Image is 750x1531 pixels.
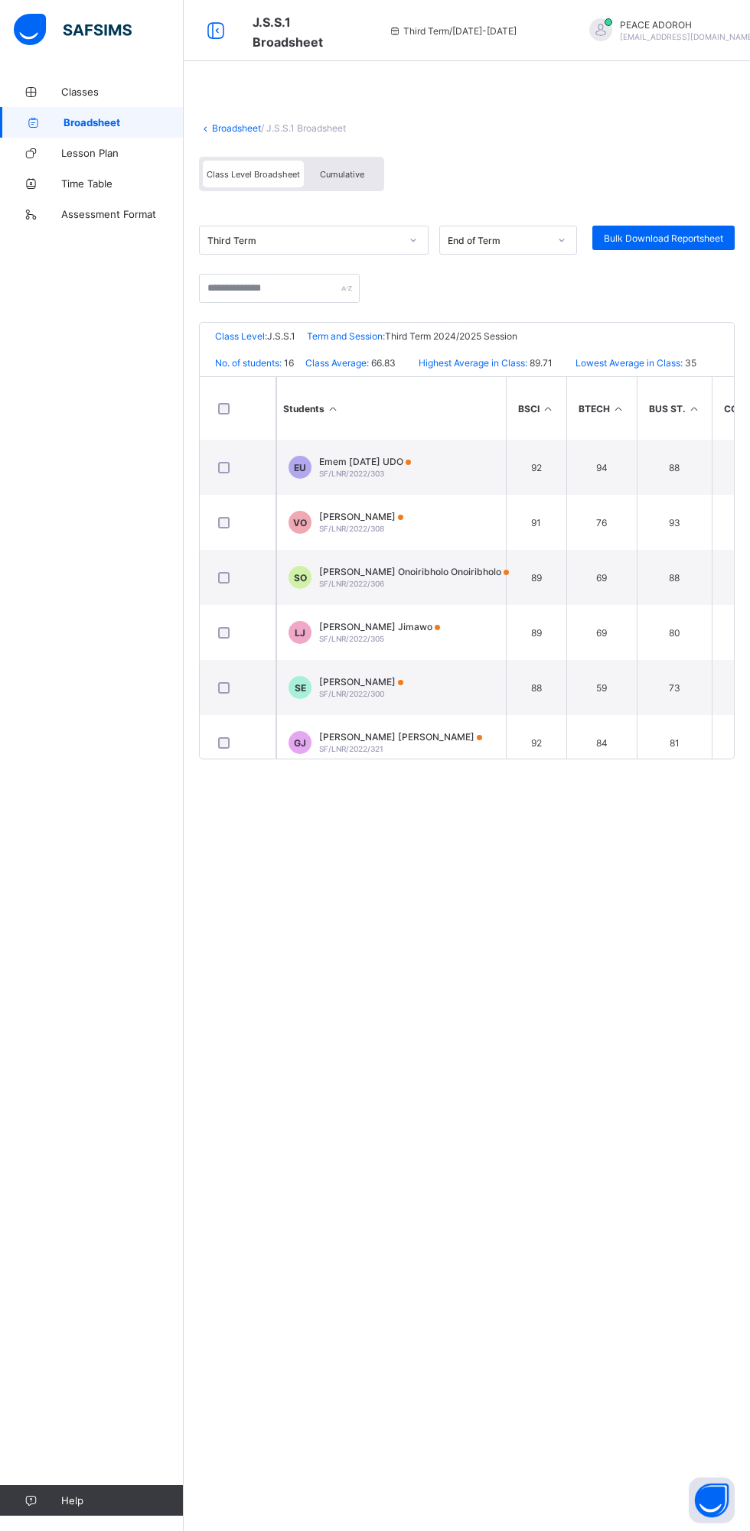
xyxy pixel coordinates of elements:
[305,357,369,369] span: Class Average:
[319,579,384,588] span: SF/LNR/2022/306
[388,25,517,37] span: session/term information
[637,660,712,715] td: 73
[683,357,696,369] span: 35
[419,357,527,369] span: Highest Average in Class:
[61,177,184,190] span: Time Table
[506,715,566,770] td: 92
[282,357,294,369] span: 16
[215,330,267,342] span: Class Level:
[207,235,400,246] div: Third Term
[448,235,549,246] div: End of Term
[64,116,184,128] span: Broadsheet
[369,357,396,369] span: 66.83
[637,495,712,550] td: 93
[61,1494,183,1507] span: Help
[293,517,307,528] span: VO
[506,377,566,440] th: BSCI
[566,660,637,715] td: 59
[319,689,384,698] span: SF/LNR/2022/300
[319,511,403,522] span: [PERSON_NAME]
[385,330,517,342] span: Third Term 2024/2025 Session
[637,715,712,770] td: 81
[319,634,384,643] span: SF/LNR/2022/305
[566,605,637,660] td: 69
[688,403,701,414] i: Sort in Ascending Order
[604,232,723,244] span: Bulk Download Reportsheet
[566,715,637,770] td: 84
[576,357,683,369] span: Lowest Average in Class:
[637,440,712,495] td: 88
[294,737,306,749] span: GJ
[207,169,300,180] span: Class Level Broadsheet
[61,208,184,220] span: Assessment Format
[689,1477,735,1523] button: Open asap
[294,462,306,473] span: EU
[61,147,184,159] span: Lesson Plan
[261,122,346,134] span: / J.S.S.1 Broadsheet
[253,15,323,50] span: Class Arm Broadsheet
[542,403,555,414] i: Sort in Ascending Order
[307,330,385,342] span: Term and Session:
[566,440,637,495] td: 94
[294,572,307,583] span: SO
[61,86,184,98] span: Classes
[566,550,637,605] td: 69
[637,377,712,440] th: BUS ST.
[276,377,506,440] th: Students
[212,122,261,134] a: Broadsheet
[506,660,566,715] td: 88
[506,605,566,660] td: 89
[319,469,384,478] span: SF/LNR/2022/303
[566,377,637,440] th: BTECH
[295,682,306,694] span: SE
[612,403,625,414] i: Sort in Ascending Order
[319,731,482,743] span: [PERSON_NAME] [PERSON_NAME]
[319,566,509,577] span: [PERSON_NAME] Onoiribholo Onoiribholo
[319,744,383,753] span: SF/LNR/2022/321
[319,621,440,632] span: [PERSON_NAME] Jimawo
[506,550,566,605] td: 89
[506,495,566,550] td: 91
[319,524,384,533] span: SF/LNR/2022/308
[566,495,637,550] td: 76
[295,627,305,639] span: LJ
[215,357,282,369] span: No. of students:
[527,357,553,369] span: 89.71
[637,605,712,660] td: 80
[327,403,340,414] i: Sort Ascending
[319,456,411,467] span: Emem [DATE] UDO
[319,676,403,687] span: [PERSON_NAME]
[637,550,712,605] td: 88
[14,14,132,46] img: safsims
[320,169,364,180] span: Cumulative
[267,330,295,342] span: J.S.S.1
[506,440,566,495] td: 92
